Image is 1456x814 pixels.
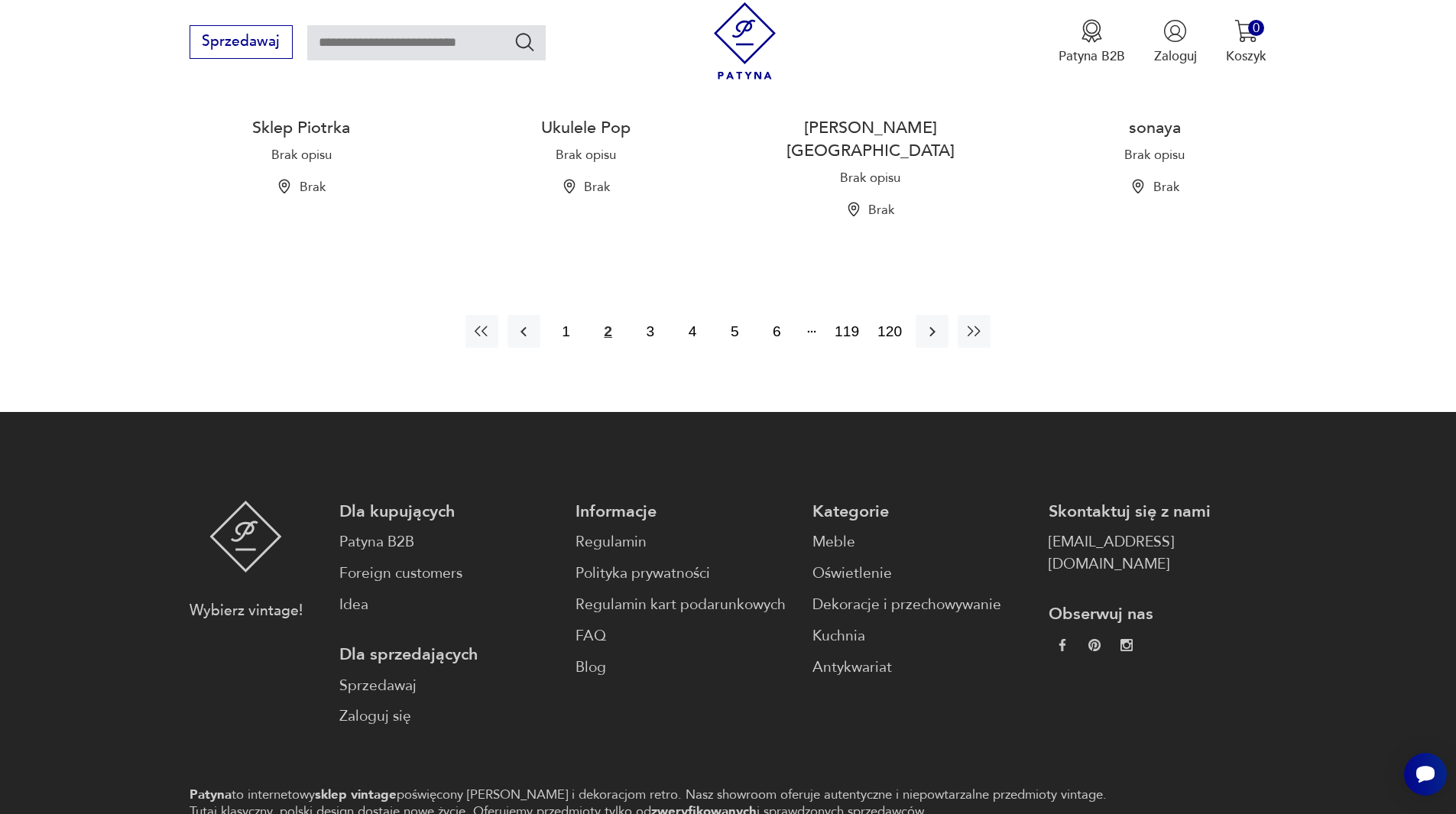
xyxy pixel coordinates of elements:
[576,657,793,679] a: Blog
[1056,639,1068,651] img: da9060093f698e4c3cedc1453eec5031.webp
[1154,19,1197,65] button: Zaloguj
[514,31,536,53] button: Szukaj
[1059,19,1125,65] button: Patyna B2B
[1049,531,1266,576] a: [EMAIL_ADDRESS][DOMAIN_NAME]
[812,501,1030,523] p: Kategorie
[576,531,793,553] a: Regulamin
[339,594,557,616] a: Idea
[541,116,631,139] a: Ukulele Pop
[1163,19,1187,43] img: Ikonka użytkownika
[1154,47,1197,65] p: Zaloguj
[1404,753,1447,796] iframe: Smartsupp widget button
[1130,179,1146,194] img: Ikonka pinezki mapy
[1234,19,1258,43] img: Ikona koszyka
[812,657,1030,679] a: Antykwariat
[252,116,350,139] a: Sklep Piotrka
[812,625,1030,647] a: Kuchnia
[339,501,557,523] p: Dla kupujących
[584,179,610,196] p: Brak
[315,786,397,803] strong: sklep vintage
[1059,47,1125,65] p: Patyna B2B
[339,563,557,585] a: Foreign customers
[271,147,332,164] p: Brak opisu
[576,563,793,585] a: Polityka prywatności
[339,531,557,553] a: Patyna B2B
[634,315,666,348] button: 3
[190,25,293,59] button: Sprzedawaj
[1080,19,1104,43] img: Ikona medalu
[190,786,232,803] strong: Patyna
[1153,179,1179,196] p: Brak
[339,644,557,666] p: Dla sprzedających
[576,501,793,523] p: Informacje
[1088,639,1101,651] img: 37d27d81a828e637adc9f9cb2e3d3a8a.webp
[873,315,906,348] button: 120
[190,37,293,49] a: Sprzedawaj
[300,179,326,196] p: Brak
[1049,501,1266,523] p: Skontaktuj się z nami
[1059,19,1125,65] a: Ikona medaluPatyna B2B
[339,675,557,697] a: Sprzedawaj
[1124,147,1185,164] p: Brak opisu
[562,179,577,194] img: Ikonka pinezki mapy
[812,563,1030,585] a: Oświetlenie
[592,315,624,348] button: 2
[760,315,793,348] button: 6
[556,147,616,164] p: Brak opisu
[550,315,582,348] button: 1
[718,315,751,348] button: 5
[812,531,1030,553] a: Meble
[1129,116,1181,139] a: sonaya
[786,116,955,162] a: [PERSON_NAME][GEOGRAPHIC_DATA]
[676,315,709,348] button: 4
[830,315,864,348] button: 119
[812,594,1030,616] a: Dekoracje i przechowywanie
[1120,639,1133,651] img: c2fd9cf7f39615d9d6839a72ae8e59e5.webp
[339,705,557,728] a: Zaloguj się
[1226,47,1266,65] p: Koszyk
[190,600,303,622] p: Wybierz vintage!
[1226,19,1266,65] button: 0Koszyk
[209,501,282,572] img: Patyna - sklep z meblami i dekoracjami vintage
[868,202,894,219] p: Brak
[840,170,900,187] p: Brak opisu
[846,202,861,217] img: Ikonka pinezki mapy
[277,179,292,194] img: Ikonka pinezki mapy
[576,625,793,647] a: FAQ
[1049,603,1266,625] p: Obserwuj nas
[576,594,793,616] a: Regulamin kart podarunkowych
[1248,20,1264,36] div: 0
[706,2,783,79] img: Patyna - sklep z meblami i dekoracjami vintage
